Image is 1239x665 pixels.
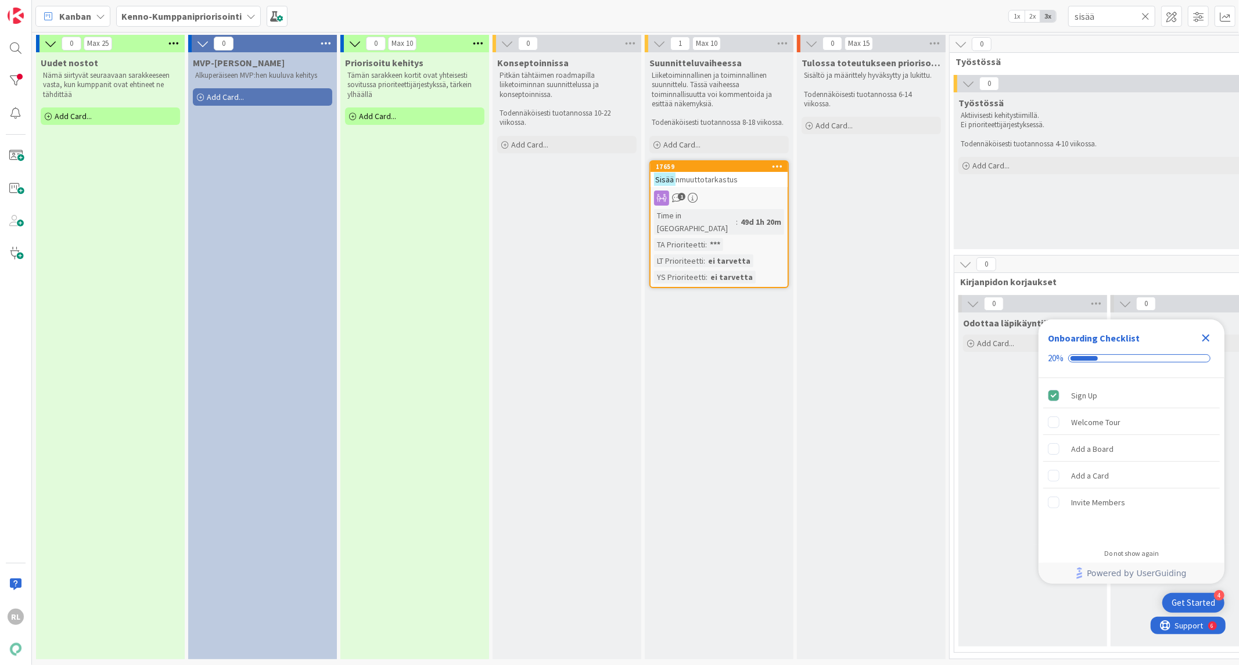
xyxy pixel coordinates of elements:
[656,163,788,171] div: 17659
[62,37,81,51] span: 0
[359,111,396,121] span: Add Card...
[1172,597,1215,609] div: Get Started
[1044,563,1219,584] a: Powered by UserGuiding
[121,10,242,22] b: Kenno-Kumppanipriorisointi
[1071,415,1121,429] div: Welcome Tour
[678,193,685,200] span: 1
[738,215,784,228] div: 49d 1h 20m
[1043,409,1220,435] div: Welcome Tour is incomplete.
[497,57,569,69] span: Konseptoinnissa
[654,209,736,235] div: Time in [GEOGRAPHIC_DATA]
[1214,590,1224,601] div: 4
[1071,469,1109,483] div: Add a Card
[366,37,386,51] span: 0
[41,57,98,69] span: Uudet nostot
[1162,593,1224,613] div: Open Get Started checklist, remaining modules: 4
[1115,317,1211,329] span: Odottaa kapasiteettia
[1071,389,1097,402] div: Sign Up
[1039,378,1224,541] div: Checklist items
[24,2,53,16] span: Support
[1039,563,1224,584] div: Footer
[823,37,842,51] span: 0
[214,37,234,51] span: 0
[59,9,91,23] span: Kanban
[736,215,738,228] span: :
[804,90,939,109] p: Todennäköisesti tuotannossa 6-14 viikossa.
[848,41,870,46] div: Max 15
[1136,297,1156,311] span: 0
[652,71,787,109] p: Liiketoiminnallinen ja toiminnallinen suunnittelu. Tässä vaiheessa toiminnallisuutta voi kommento...
[649,57,742,69] span: Suunnitteluvaiheessa
[802,57,941,69] span: Tulossa toteutukseen priorisoituna
[195,71,330,80] p: Alkuperäiseen MVP:hen kuuluva kehitys
[979,77,999,91] span: 0
[804,71,939,80] p: Sisältö ja määrittely hyväksytty ja lukittu.
[87,41,109,46] div: Max 25
[663,139,701,150] span: Add Card...
[958,97,1004,109] span: Työstössä
[654,254,703,267] div: LT Prioriteetti
[1048,353,1215,364] div: Checklist progress: 20%
[976,257,996,271] span: 0
[1043,436,1220,462] div: Add a Board is incomplete.
[193,57,285,69] span: MVP-Kehitys
[654,172,676,186] mark: Sisää
[651,161,788,172] div: 17659
[651,161,788,187] div: 17659Sisäänmuuttotarkastus
[500,71,634,99] p: Pitkän tähtäimen roadmapilla liiketoiminnan suunnittelussa ja konseptoinnissa.
[1048,331,1140,345] div: Onboarding Checklist
[1025,10,1040,22] span: 2x
[652,118,787,127] p: Todenäköisesti tuotannossa 8-18 viikossa.
[816,120,853,131] span: Add Card...
[518,37,538,51] span: 0
[347,71,482,99] p: Tämän sarakkeen kortit ovat yhteisesti sovitussa prioriteettijärjestykssä, tärkein ylhäällä
[1040,10,1056,22] span: 3x
[1104,549,1159,558] div: Do not show again
[1071,495,1125,509] div: Invite Members
[8,609,24,625] div: RL
[703,254,705,267] span: :
[392,41,413,46] div: Max 10
[55,111,92,121] span: Add Card...
[511,139,548,150] span: Add Card...
[43,71,178,99] p: Nämä siirtyvät seuraavaan sarakkeeseen vasta, kun kumppanit ovat ehtineet ne tähdittää
[676,174,738,185] span: nmuuttotarkastus
[1009,10,1025,22] span: 1x
[8,641,24,657] img: avatar
[1087,566,1187,580] span: Powered by UserGuiding
[705,238,707,251] span: :
[1071,442,1114,456] div: Add a Board
[60,5,63,14] div: 6
[1043,463,1220,488] div: Add a Card is incomplete.
[1068,6,1155,27] input: Quick Filter...
[654,271,706,283] div: YS Prioriteetti
[1043,383,1220,408] div: Sign Up is complete.
[972,160,1010,171] span: Add Card...
[1197,329,1215,347] div: Close Checklist
[977,338,1014,348] span: Add Card...
[500,109,634,128] p: Todennäköisesti tuotannossa 10-22 viikossa.
[696,41,717,46] div: Max 10
[708,271,756,283] div: ei tarvetta
[1039,319,1224,584] div: Checklist Container
[1043,490,1220,515] div: Invite Members is incomplete.
[705,254,753,267] div: ei tarvetta
[984,297,1004,311] span: 0
[972,37,992,51] span: 0
[8,8,24,24] img: Visit kanbanzone.com
[670,37,690,51] span: 1
[345,57,423,69] span: Priorisoitu kehitys
[963,317,1048,329] span: Odottaa läpikäyntiä
[1048,353,1064,364] div: 20%
[207,92,244,102] span: Add Card...
[654,238,705,251] div: TA Prioriteetti
[706,271,708,283] span: :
